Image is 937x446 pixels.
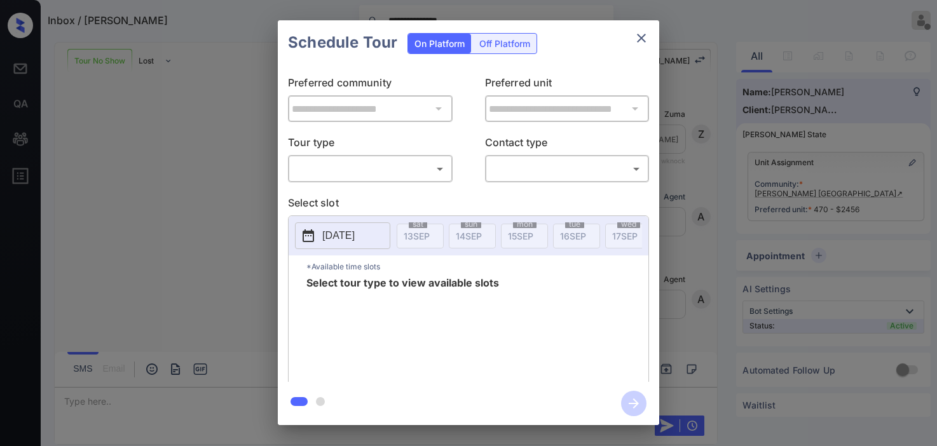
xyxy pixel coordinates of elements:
p: Select slot [288,195,649,215]
h2: Schedule Tour [278,20,407,65]
div: On Platform [408,34,471,53]
button: close [629,25,654,51]
p: Preferred community [288,75,453,95]
p: *Available time slots [306,255,648,278]
p: Contact type [485,135,650,155]
button: [DATE] [295,222,390,249]
div: Off Platform [473,34,537,53]
p: Preferred unit [485,75,650,95]
p: [DATE] [322,228,355,243]
span: Select tour type to view available slots [306,278,499,379]
p: Tour type [288,135,453,155]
